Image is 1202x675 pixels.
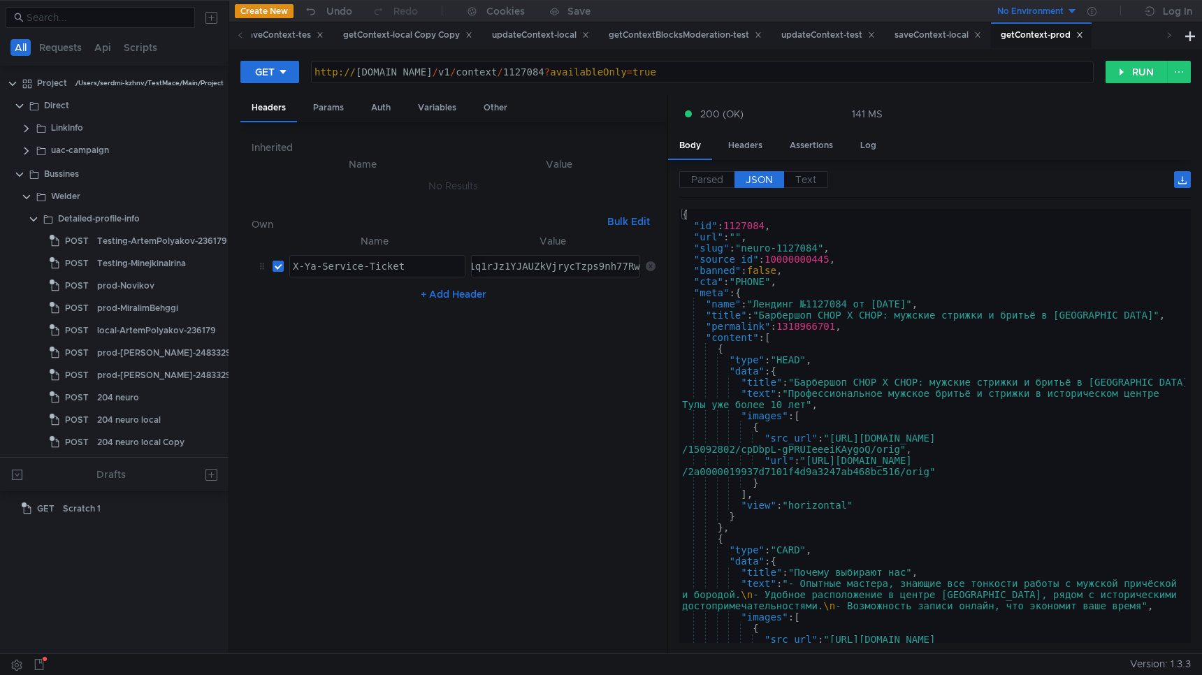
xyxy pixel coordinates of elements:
div: getContextBlocksModeration-test [609,28,762,43]
div: Body [668,133,712,160]
div: 204 neuro local Copy [97,432,184,453]
div: prod-[PERSON_NAME]-2483329 [97,342,231,363]
span: POST [65,275,89,296]
div: prod-MiralimBehggi [97,298,178,319]
th: Value [465,233,640,249]
th: Name [263,156,463,173]
div: Params [302,95,355,121]
button: Bulk Edit [602,213,656,230]
div: Direct [44,95,69,116]
div: getContext-local Copy Copy [343,28,472,43]
div: saveContext-local [895,28,981,43]
div: Welder [51,186,80,207]
span: POST [65,231,89,252]
div: updateContext-test [781,28,875,43]
div: 204 neuro [97,387,139,408]
button: Create New [235,4,294,18]
div: Headers [240,95,297,122]
div: No Environment [997,5,1064,18]
button: All [10,39,31,56]
th: Value [463,156,656,173]
button: Undo [294,1,362,22]
span: POST [65,387,89,408]
span: Parsed [691,173,723,186]
div: prod-[PERSON_NAME]-2483329 Copy [97,365,255,386]
div: Assertions [779,133,844,159]
div: Variables [407,95,468,121]
h6: Own [252,216,602,233]
button: Api [90,39,115,56]
div: GET [255,64,275,80]
div: Testing-ArtemPolyakov-236179 [97,231,227,252]
div: 204 neuro local [97,409,161,430]
div: prod-Novikov [97,275,154,296]
span: Text [795,173,816,186]
span: POST [65,365,89,386]
span: JSON [746,173,773,186]
span: Version: 1.3.3 [1130,654,1191,674]
button: Scripts [120,39,161,56]
div: local-ArtemPolyakov-236179 [97,320,216,341]
span: 200 (OK) [700,106,744,122]
div: Detailed-profile-info [58,208,140,229]
button: + Add Header [415,286,492,303]
div: Undo [326,3,352,20]
div: 141 MS [852,108,883,120]
div: Scratch 1 [63,498,101,519]
button: GET [240,61,299,83]
div: LinkInfo [51,117,83,138]
div: Testing-MinejkinaIrina [97,253,186,274]
span: POST [65,298,89,319]
div: Other [472,95,519,121]
div: Headers [717,133,774,159]
th: Name [284,233,465,249]
span: POST [65,432,89,453]
button: RUN [1106,61,1168,83]
div: updateContext-local [492,28,589,43]
div: Bussines [44,164,79,184]
div: Log [849,133,888,159]
div: Save [567,6,591,16]
div: getContext-prod [1001,28,1083,43]
div: Auth [360,95,402,121]
span: POST [65,342,89,363]
div: Redo [393,3,418,20]
div: service-feed [58,456,108,477]
div: /Users/serdmi-kzhnv/TestMace/Main/Project [75,73,224,94]
div: Cookies [486,3,525,20]
span: GET [37,498,55,519]
span: POST [65,320,89,341]
h6: Inherited [252,139,656,156]
div: Drafts [96,466,126,483]
nz-embed-empty: No Results [428,180,478,192]
button: Redo [362,1,428,22]
div: Log In [1163,3,1192,20]
span: POST [65,253,89,274]
div: saveContext-tes [244,28,324,43]
input: Search... [27,10,187,25]
div: uac-campaign [51,140,109,161]
span: POST [65,409,89,430]
button: Requests [35,39,86,56]
div: Project [37,73,67,94]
